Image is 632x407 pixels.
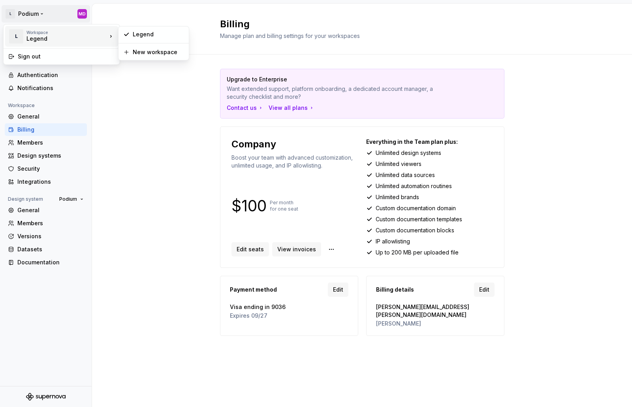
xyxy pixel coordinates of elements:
div: Legend [26,35,94,43]
div: L [9,29,23,43]
div: Legend [133,30,184,38]
div: Workspace [26,30,107,35]
div: New workspace [133,48,184,56]
div: Sign out [18,53,115,60]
